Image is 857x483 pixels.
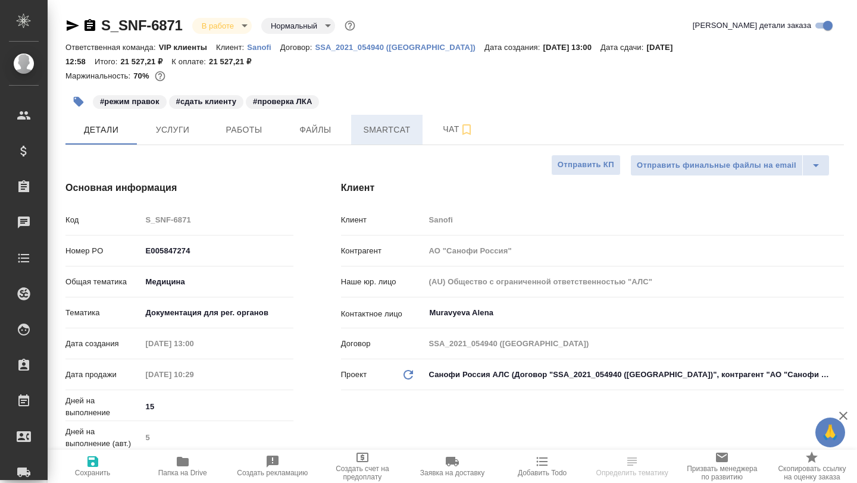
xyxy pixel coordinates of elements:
a: SSA_2021_054940 ([GEOGRAPHIC_DATA]) [315,42,484,52]
span: [PERSON_NAME] детали заказа [693,20,811,32]
p: #проверка ЛКА [253,96,312,108]
p: #сдать клиенту [176,96,237,108]
button: Скопировать ссылку [83,18,97,33]
span: Отправить финальные файлы на email [637,159,796,172]
span: Smartcat [358,123,415,137]
button: Скопировать ссылку на оценку заказа [767,450,857,483]
p: Маржинальность: [65,71,133,80]
p: Наше юр. лицо [341,276,425,288]
p: VIP клиенты [159,43,216,52]
p: [DATE] 13:00 [543,43,600,52]
input: Пустое поле [142,366,246,383]
span: Отправить КП [558,158,614,172]
button: 🙏 [815,418,845,447]
p: 70% [133,71,152,80]
div: Медицина [142,272,293,292]
span: режим правок [92,96,168,106]
input: Пустое поле [425,242,844,259]
div: Санофи Россия АЛС (Договор "SSA_2021_054940 ([GEOGRAPHIC_DATA])", контрагент "АО "Санофи Россия"") [425,365,844,385]
p: Клиент: [216,43,247,52]
p: Дней на выполнение (авт.) [65,426,142,450]
button: Отправить финальные файлы на email [630,155,803,176]
p: К оплате: [171,57,209,66]
span: сдать клиенту [168,96,245,106]
p: Клиент [341,214,425,226]
h4: Основная информация [65,181,293,195]
div: split button [630,155,830,176]
span: проверка ЛКА [245,96,320,106]
button: Скопировать ссылку для ЯМессенджера [65,18,80,33]
button: Папка на Drive [137,450,227,483]
a: Sanofi [247,42,280,52]
button: Определить тематику [587,450,677,483]
button: Добавить тэг [65,89,92,115]
p: Контактное лицо [341,308,425,320]
p: Дней на выполнение [65,395,142,419]
span: Скопировать ссылку на оценку заказа [774,465,850,481]
span: Услуги [144,123,201,137]
button: Добавить Todo [498,450,587,483]
p: Дата создания [65,338,142,350]
button: Создать счет на предоплату [317,450,407,483]
p: Sanofi [247,43,280,52]
svg: Подписаться [459,123,474,137]
p: Ответственная команда: [65,43,159,52]
button: Призвать менеджера по развитию [677,450,767,483]
p: Дата создания: [484,43,543,52]
p: Общая тематика [65,276,142,288]
button: Сохранить [48,450,137,483]
h4: Клиент [341,181,844,195]
input: Пустое поле [425,335,844,352]
p: #режим правок [100,96,159,108]
button: Open [837,312,840,314]
p: Итого: [95,57,120,66]
span: Чат [430,122,487,137]
span: Добавить Todo [518,469,567,477]
span: 🙏 [820,420,840,445]
p: Контрагент [341,245,425,257]
div: В работе [192,18,252,34]
button: Доп статусы указывают на важность/срочность заказа [342,18,358,33]
input: Пустое поле [142,335,246,352]
button: Нормальный [267,21,321,31]
span: Папка на Drive [158,469,207,477]
span: Создать рекламацию [237,469,308,477]
div: В работе [261,18,335,34]
p: Номер PO [65,245,142,257]
span: Определить тематику [596,469,668,477]
p: 21 527,21 ₽ [209,57,260,66]
p: Тематика [65,307,142,319]
button: Заявка на доставку [407,450,497,483]
input: Пустое поле [142,429,293,446]
span: Заявка на доставку [420,469,484,477]
span: Сохранить [75,469,111,477]
div: Документация для рег. органов [142,303,293,323]
span: Файлы [287,123,344,137]
button: В работе [198,21,237,31]
input: Пустое поле [425,273,844,290]
p: Договор: [280,43,315,52]
p: 21 527,21 ₽ [120,57,171,66]
span: Детали [73,123,130,137]
span: Работы [215,123,273,137]
input: Пустое поле [425,211,844,228]
button: Отправить КП [551,155,621,175]
input: Пустое поле [142,211,293,228]
p: Договор [341,338,425,350]
input: ✎ Введи что-нибудь [142,242,293,259]
p: Код [65,214,142,226]
span: Призвать менеджера по развитию [684,465,760,481]
span: Создать счет на предоплату [324,465,400,481]
p: Дата сдачи: [600,43,646,52]
input: ✎ Введи что-нибудь [142,398,293,415]
p: SSA_2021_054940 ([GEOGRAPHIC_DATA]) [315,43,484,52]
p: Дата продажи [65,369,142,381]
button: 5430.55 RUB; [152,68,168,84]
button: Создать рекламацию [227,450,317,483]
a: S_SNF-6871 [101,17,183,33]
p: Проект [341,369,367,381]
